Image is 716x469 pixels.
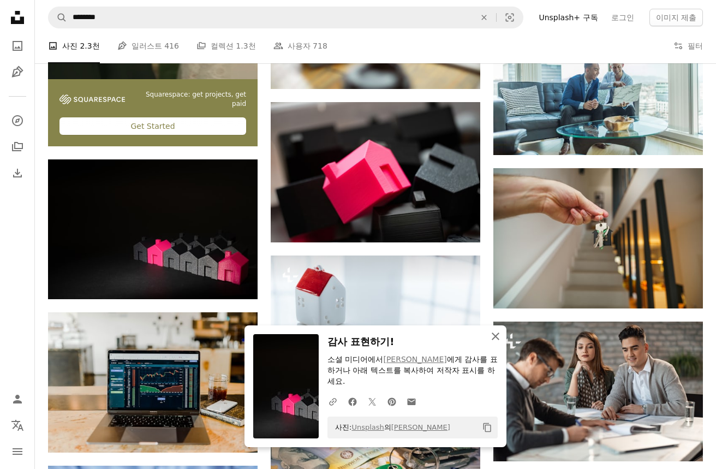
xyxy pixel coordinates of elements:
[7,7,28,31] a: 홈 — Unsplash
[271,320,480,330] a: 동전 옆에 있는 테이블 위에 앉아 있는 작은 집
[117,28,179,63] a: 일러스트 416
[7,110,28,132] a: 탐색
[532,9,604,26] a: Unsplash+ 구독
[236,40,255,52] span: 1.3천
[351,423,384,431] a: Unsplash
[196,28,256,63] a: 컬렉션 1.3천
[271,256,480,396] img: 동전 옆에 있는 테이블 위에 앉아 있는 작은 집
[138,90,246,109] span: Squarespace: get projects, get paid
[391,423,450,431] a: [PERSON_NAME]
[402,390,421,412] a: 이메일로 공유에 공유
[478,418,497,437] button: 클립보드에 복사하기
[7,162,28,184] a: 다운로드 내역
[497,7,523,28] button: 시각적 검색
[472,7,496,28] button: 삭제
[7,388,28,410] a: 로그인 / 가입
[7,61,28,83] a: 일러스트
[493,168,703,308] img: 가능한 캡션은 다음과 같습니다: 계단 앞에서 열쇠를 들고 있습니다.
[362,390,382,412] a: Twitter에 공유
[48,224,258,234] a: 테이블 위에 앉아있는 작은 집들이 줄지어 있습니다
[7,136,28,158] a: 컬렉션
[7,414,28,436] button: 언어
[382,390,402,412] a: Pinterest에 공유
[59,117,246,135] div: Get Started
[271,102,480,242] img: 테이블 위에 앉아있는 검은 색과 분홍색 물체 그룹
[48,377,258,387] a: turned-on MacBook Pro
[493,16,703,156] img: 소파에 앉아 있는 양복 차림의 두 남자
[7,35,28,57] a: 사진
[649,9,703,26] button: 이미지 제출
[343,390,362,412] a: Facebook에 공유
[327,334,498,350] h3: 감사 표현하기!
[313,40,327,52] span: 718
[48,159,258,300] img: 테이블 위에 앉아있는 작은 집들이 줄지어 있습니다
[330,419,450,436] span: 사진: 의
[271,167,480,177] a: 테이블 위에 앉아있는 검은 색과 분홍색 물체 그룹
[49,7,67,28] button: Unsplash 검색
[493,386,703,396] a: 사무실에서 재정 고문과 회의를 하는 웃는 커플.
[273,28,327,63] a: 사용자 718
[383,355,446,364] a: [PERSON_NAME]
[493,322,703,461] img: 사무실에서 재정 고문과 회의를 하는 웃는 커플.
[493,233,703,243] a: 가능한 캡션은 다음과 같습니다: 계단 앞에서 열쇠를 들고 있습니다.
[605,9,641,26] a: 로그인
[327,354,498,387] p: 소셜 미디어에서 에게 감사를 표하거나 아래 텍스트를 복사하여 저작자 표시를 하세요.
[673,28,703,63] button: 필터
[59,94,125,104] img: file-1747939142011-51e5cc87e3c9
[48,7,523,28] form: 사이트 전체에서 이미지 찾기
[493,80,703,90] a: 소파에 앉아 있는 양복 차림의 두 남자
[164,40,179,52] span: 416
[48,312,258,453] img: turned-on MacBook Pro
[7,441,28,462] button: 메뉴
